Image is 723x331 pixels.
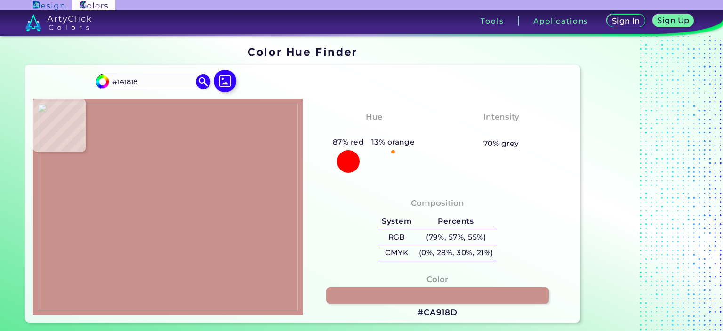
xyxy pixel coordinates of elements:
[38,104,298,310] img: 887f5f2e-52f7-4307-87a2-769b413d6b6f
[483,125,519,137] h3: Pastel
[533,17,588,24] h3: Applications
[415,245,497,261] h5: (0%, 28%, 30%, 21%)
[33,1,64,10] img: ArtyClick Design logo
[411,196,464,210] h4: Composition
[415,229,497,245] h5: (79%, 57%, 55%)
[609,15,643,27] a: Sign In
[368,136,418,148] h5: 13% orange
[415,214,497,229] h5: Percents
[378,214,415,229] h5: System
[25,14,92,31] img: logo_artyclick_colors_white.svg
[426,273,448,286] h4: Color
[109,75,197,88] input: type color..
[483,137,519,150] h5: 70% grey
[329,136,368,148] h5: 87% red
[483,110,519,124] h4: Intensity
[659,17,688,24] h5: Sign Up
[613,17,639,24] h5: Sign In
[481,17,504,24] h3: Tools
[378,245,415,261] h5: CMYK
[196,74,210,89] img: icon search
[655,15,692,27] a: Sign Up
[248,45,357,59] h1: Color Hue Finder
[418,307,458,318] h3: #CA918D
[344,125,404,137] h3: Orangy Red
[378,229,415,245] h5: RGB
[366,110,382,124] h4: Hue
[214,70,236,92] img: icon picture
